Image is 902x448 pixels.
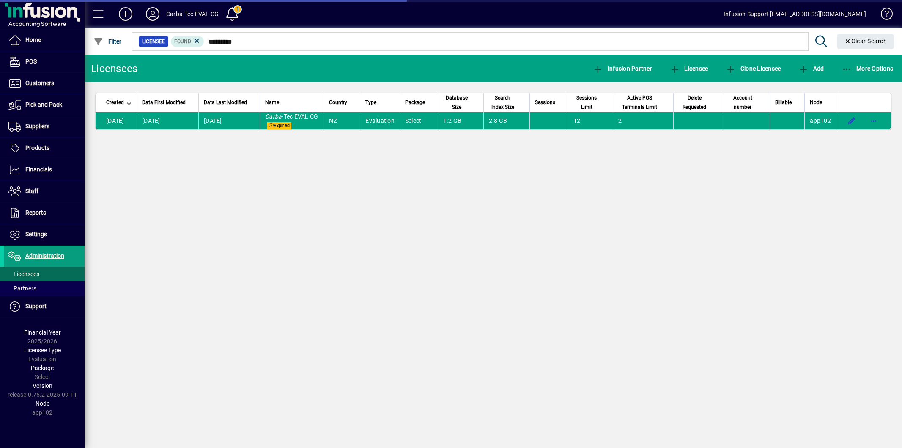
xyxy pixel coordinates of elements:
[670,65,708,72] span: Licensee
[265,98,318,107] div: Name
[25,101,62,108] span: Pick and Pack
[845,114,858,127] button: Edit
[25,58,37,65] span: POS
[267,122,291,129] span: Expired
[174,39,191,44] span: Found
[405,98,425,107] span: Package
[728,93,765,112] div: Account number
[837,34,894,49] button: Clear
[137,112,198,129] td: [DATE]
[613,112,673,129] td: 2
[142,98,193,107] div: Data First Modified
[25,231,47,238] span: Settings
[198,112,260,129] td: [DATE]
[535,98,555,107] span: Sessions
[25,166,52,173] span: Financials
[33,382,52,389] span: Version
[106,98,124,107] span: Created
[844,38,887,44] span: Clear Search
[25,80,54,86] span: Customers
[593,65,652,72] span: Infusion Partner
[265,113,318,120] span: -Tec EVAL CG
[8,285,36,292] span: Partners
[91,34,124,49] button: Filter
[591,61,654,76] button: Infusion Partner
[405,98,433,107] div: Package
[25,144,49,151] span: Products
[4,73,85,94] a: Customers
[618,93,661,112] span: Active POS Terminals Limit
[400,112,438,129] td: Select
[724,7,866,21] div: Infusion Support [EMAIL_ADDRESS][DOMAIN_NAME]
[142,98,186,107] span: Data First Modified
[24,329,61,336] span: Financial Year
[842,65,894,72] span: More Options
[438,112,483,129] td: 1.2 GB
[324,112,360,129] td: NZ
[4,51,85,72] a: POS
[31,365,54,371] span: Package
[365,98,395,107] div: Type
[25,252,64,259] span: Administration
[4,138,85,159] a: Products
[489,93,524,112] div: Search Index Size
[775,98,799,107] div: Billable
[142,37,165,46] span: Licensee
[798,65,824,72] span: Add
[726,65,781,72] span: Clone Licensee
[483,112,529,129] td: 2.8 GB
[24,347,61,354] span: Licensee Type
[4,224,85,245] a: Settings
[25,188,38,194] span: Staff
[573,93,600,112] span: Sessions Limit
[796,61,826,76] button: Add
[728,93,757,112] span: Account number
[489,93,517,112] span: Search Index Size
[875,2,891,29] a: Knowledge Base
[112,6,139,22] button: Add
[93,38,122,45] span: Filter
[4,267,85,281] a: Licensees
[535,98,563,107] div: Sessions
[4,281,85,296] a: Partners
[204,98,255,107] div: Data Last Modified
[4,116,85,137] a: Suppliers
[568,112,613,129] td: 12
[810,117,831,124] span: app102.prod.infusionbusinesssoftware.com
[618,93,668,112] div: Active POS Terminals Limit
[329,98,355,107] div: Country
[573,93,608,112] div: Sessions Limit
[36,400,49,407] span: Node
[360,112,400,129] td: Evaluation
[810,98,822,107] span: Node
[679,93,710,112] span: Delete Requested
[679,93,718,112] div: Delete Requested
[840,61,896,76] button: More Options
[4,94,85,116] a: Pick and Pack
[4,296,85,317] a: Support
[139,6,166,22] button: Profile
[265,113,282,120] em: Carba
[724,61,783,76] button: Clone Licensee
[867,114,880,127] button: More options
[443,93,478,112] div: Database Size
[4,202,85,224] a: Reports
[166,7,219,21] div: Carba-Tec EVAL CG
[25,303,47,310] span: Support
[443,93,471,112] span: Database Size
[810,98,831,107] div: Node
[204,98,247,107] span: Data Last Modified
[106,98,132,107] div: Created
[171,36,204,47] mat-chip: Found Status: Found
[25,209,46,216] span: Reports
[329,98,347,107] span: Country
[668,61,710,76] button: Licensee
[25,36,41,43] span: Home
[25,123,49,130] span: Suppliers
[775,98,792,107] span: Billable
[4,181,85,202] a: Staff
[4,159,85,180] a: Financials
[91,62,137,75] div: Licensees
[8,271,39,277] span: Licensees
[265,98,279,107] span: Name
